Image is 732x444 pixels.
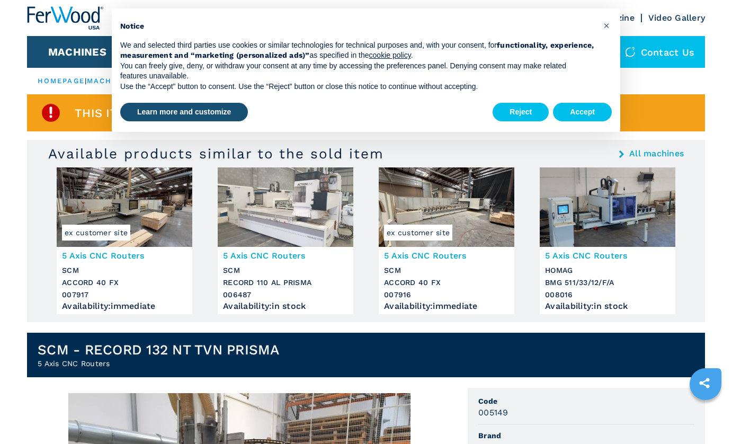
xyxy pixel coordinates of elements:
a: cookie policy [369,51,411,59]
h3: 005149 [478,406,508,419]
a: 5 Axis CNC Routers SCM RECORD 110 AL PRISMA5 Axis CNC RoutersSCMRECORD 110 AL PRISMA006487Availab... [218,167,353,314]
img: Contact us [625,47,636,57]
h3: 5 Axis CNC Routers [223,250,348,262]
span: | [85,77,87,85]
img: Ferwood [27,6,103,30]
button: Machines [48,46,106,58]
p: Use the “Accept” button to consent. Use the “Reject” button or close this notice to continue with... [120,82,595,92]
div: Availability : immediate [62,304,187,309]
h3: SCM RECORD 110 AL PRISMA 006487 [223,264,348,301]
a: 5 Axis CNC Routers HOMAG BMG 511/33/12/F/A5 Axis CNC RoutersHOMAGBMG 511/33/12/F/A008016Availabil... [540,167,675,314]
h3: Available products similar to the sold item [48,145,384,162]
button: Accept [553,103,612,122]
div: Availability : immediate [384,304,509,309]
img: SoldProduct [40,102,61,123]
span: Code [478,396,694,406]
a: 5 Axis CNC Routers SCM ACCORD 40 FXex customer site5 Axis CNC RoutersSCMACCORD 40 FX007917Availab... [57,167,192,314]
div: Availability : in stock [545,304,670,309]
h3: 5 Axis CNC Routers [384,250,509,262]
button: Close this notice [598,17,615,34]
h3: SCM ACCORD 40 FX 007917 [62,264,187,301]
button: Learn more and customize [120,103,248,122]
p: You can freely give, deny, or withdraw your consent at any time by accessing the preferences pane... [120,61,595,82]
img: 5 Axis CNC Routers HOMAG BMG 511/33/12/F/A [540,167,675,247]
span: ex customer site [62,225,130,241]
div: Contact us [614,36,706,68]
a: Video Gallery [648,13,705,23]
a: All machines [629,149,684,158]
strong: functionality, experience, measurement and “marketing (personalized ads)” [120,41,594,60]
h2: 5 Axis CNC Routers [38,358,280,369]
h3: SCM ACCORD 40 FX 007916 [384,264,509,301]
img: 5 Axis CNC Routers SCM RECORD 110 AL PRISMA [218,167,353,247]
h3: 5 Axis CNC Routers [545,250,670,262]
span: × [603,19,610,32]
a: HOMEPAGE [38,77,85,85]
span: Brand [478,430,694,441]
span: ex customer site [384,225,452,241]
a: sharethis [691,370,718,396]
h3: 5 Axis CNC Routers [62,250,187,262]
h2: Notice [120,21,595,32]
iframe: Chat [687,396,724,436]
p: We and selected third parties use cookies or similar technologies for technical purposes and, wit... [120,40,595,61]
a: machines [87,77,132,85]
h3: HOMAG BMG 511/33/12/F/A 008016 [545,264,670,301]
div: Availability : in stock [223,304,348,309]
span: This item is already sold [75,107,243,119]
img: 5 Axis CNC Routers SCM ACCORD 40 FX [379,167,514,247]
a: 5 Axis CNC Routers SCM ACCORD 40 FXex customer site5 Axis CNC RoutersSCMACCORD 40 FX007916Availab... [379,167,514,314]
button: Reject [493,103,549,122]
h1: SCM - RECORD 132 NT TVN PRISMA [38,341,280,358]
img: 5 Axis CNC Routers SCM ACCORD 40 FX [57,167,192,247]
